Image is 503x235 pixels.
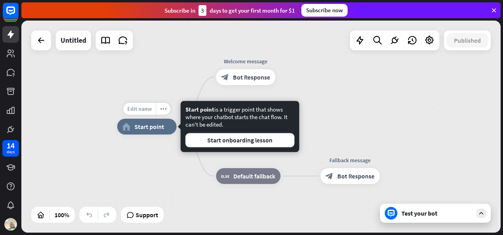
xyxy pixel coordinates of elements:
button: Published [447,33,488,47]
div: is a trigger point that shows where your chatbot starts the chat flow. It can't be edited. [185,106,295,147]
a: 14 days [2,140,19,157]
div: 14 [7,142,15,149]
button: Start onboarding lesson [185,133,295,147]
div: Untitled [61,30,86,50]
i: more_horiz [160,106,166,112]
div: Subscribe now [301,4,348,17]
span: Bot Response [337,172,374,180]
span: Bot Response [233,73,270,81]
span: Support [136,208,158,221]
div: Subscribe in days to get your first month for $1 [165,5,295,16]
i: block_bot_response [221,73,229,81]
div: Fallback message [314,156,386,164]
i: home_2 [122,123,130,131]
div: Welcome message [210,57,281,65]
span: Start point [134,123,164,131]
i: block_bot_response [325,172,333,180]
i: block_fallback [221,172,229,180]
div: Test your bot [401,209,473,217]
div: 3 [199,5,206,16]
span: Start point [185,106,214,113]
button: Open LiveChat chat widget [6,3,30,27]
span: Edit name [127,105,152,112]
span: Default fallback [233,172,275,180]
div: days [7,149,15,155]
div: 100% [52,208,72,221]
